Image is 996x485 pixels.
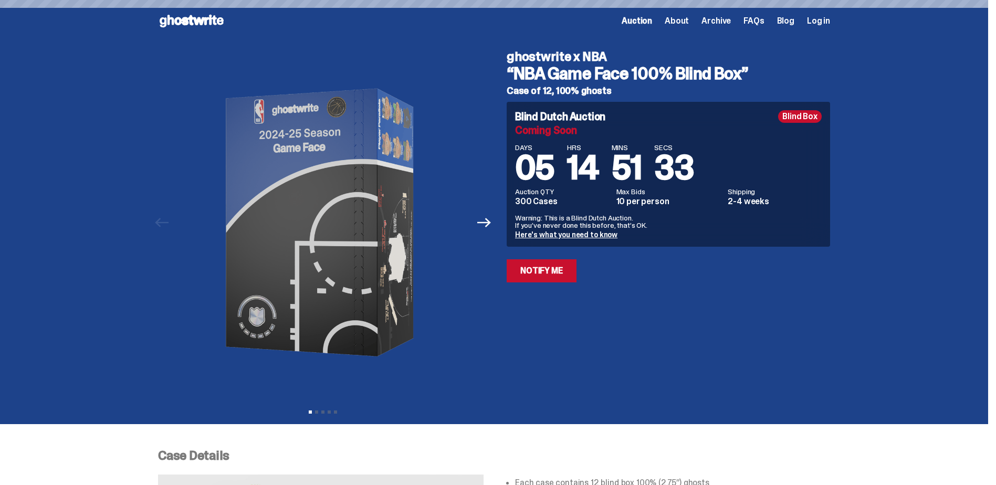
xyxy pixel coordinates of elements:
[612,144,642,151] span: MINS
[622,17,652,25] a: Auction
[665,17,689,25] a: About
[515,144,554,151] span: DAYS
[728,188,822,195] dt: Shipping
[315,410,318,414] button: View slide 2
[807,17,830,25] a: Log in
[179,42,467,403] img: NBA-Hero-1.png
[309,410,312,414] button: View slide 1
[728,197,822,206] dd: 2-4 weeks
[473,211,496,234] button: Next
[334,410,337,414] button: View slide 5
[515,111,605,122] h4: Blind Dutch Auction
[701,17,731,25] a: Archive
[158,449,830,462] p: Case Details
[507,50,830,63] h4: ghostwrite x NBA
[777,17,794,25] a: Blog
[654,146,694,189] span: 33
[567,144,599,151] span: HRS
[515,230,617,239] a: Here's what you need to know
[507,259,576,282] a: Notify Me
[328,410,331,414] button: View slide 4
[778,110,822,123] div: Blind Box
[515,146,554,189] span: 05
[616,188,722,195] dt: Max Bids
[612,146,642,189] span: 51
[507,65,830,82] h3: “NBA Game Face 100% Blind Box”
[515,214,822,229] p: Warning: This is a Blind Dutch Auction. If you’ve never done this before, that’s OK.
[515,125,822,135] div: Coming Soon
[654,144,694,151] span: SECS
[515,197,610,206] dd: 300 Cases
[616,197,722,206] dd: 10 per person
[507,86,830,96] h5: Case of 12, 100% ghosts
[515,188,610,195] dt: Auction QTY
[743,17,764,25] a: FAQs
[321,410,324,414] button: View slide 3
[567,146,599,189] span: 14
